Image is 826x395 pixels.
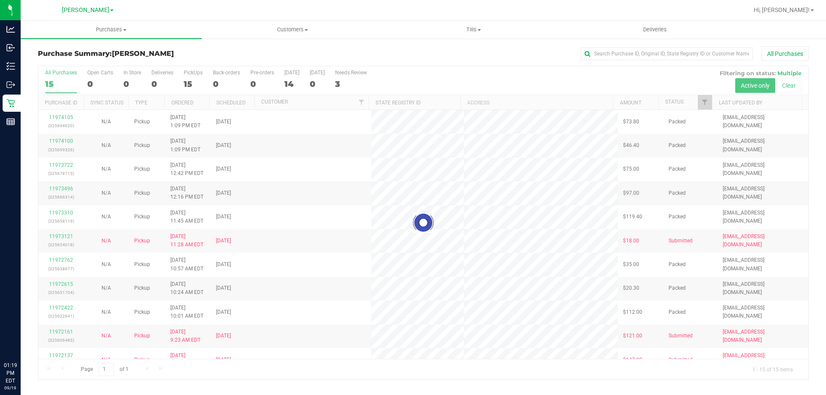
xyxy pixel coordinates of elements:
[21,26,202,34] span: Purchases
[202,21,383,39] a: Customers
[6,25,15,34] inline-svg: Analytics
[4,385,17,391] p: 09/19
[383,26,564,34] span: Tills
[6,99,15,107] inline-svg: Retail
[581,47,753,60] input: Search Purchase ID, Original ID, State Registry ID or Customer Name...
[632,26,678,34] span: Deliveries
[383,21,564,39] a: Tills
[754,6,810,13] span: Hi, [PERSON_NAME]!
[564,21,746,39] a: Deliveries
[202,26,382,34] span: Customers
[4,361,17,385] p: 01:19 PM EDT
[38,50,295,58] h3: Purchase Summary:
[112,49,174,58] span: [PERSON_NAME]
[6,80,15,89] inline-svg: Outbound
[6,117,15,126] inline-svg: Reports
[6,43,15,52] inline-svg: Inbound
[9,326,34,352] iframe: Resource center
[21,21,202,39] a: Purchases
[62,6,109,14] span: [PERSON_NAME]
[6,62,15,70] inline-svg: Inventory
[761,46,809,61] button: All Purchases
